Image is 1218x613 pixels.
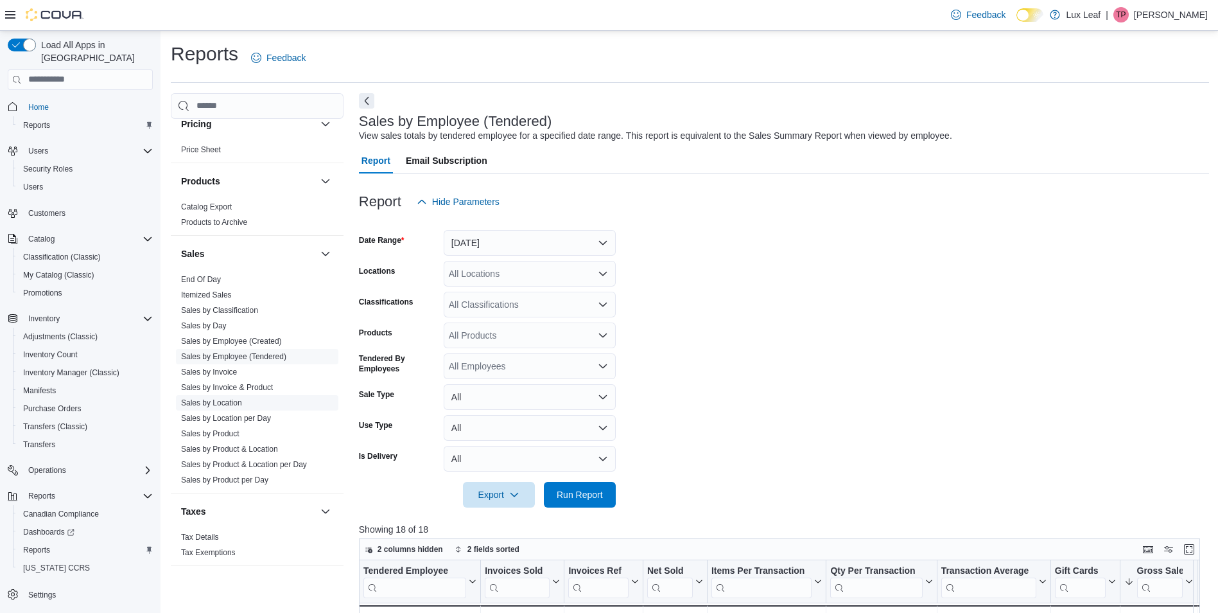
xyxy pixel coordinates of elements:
[359,451,397,461] label: Is Delivery
[18,365,125,380] a: Inventory Manager (Classic)
[18,506,104,522] a: Canadian Compliance
[181,413,271,423] span: Sales by Location per Day
[485,565,550,598] div: Invoices Sold
[181,475,268,485] span: Sales by Product per Day
[1136,565,1183,598] div: Gross Sales
[363,565,466,598] div: Tendered Employee
[181,118,315,130] button: Pricing
[181,175,315,188] button: Products
[181,414,271,423] a: Sales by Location per Day
[557,488,603,501] span: Run Report
[23,270,94,280] span: My Catalog (Classic)
[318,246,333,262] button: Sales
[28,208,65,218] span: Customers
[444,384,616,410] button: All
[23,463,153,478] span: Operations
[18,267,153,283] span: My Catalog (Classic)
[359,353,439,374] label: Tendered By Employees
[363,565,466,577] div: Tendered Employee
[23,205,153,221] span: Customers
[23,252,101,262] span: Classification (Classic)
[1113,7,1129,22] div: Tony Parcels
[181,382,273,393] span: Sales by Invoice & Product
[485,565,560,598] button: Invoices Sold
[181,202,232,212] span: Catalog Export
[13,541,158,559] button: Reports
[18,560,153,576] span: Washington CCRS
[23,509,99,519] span: Canadian Compliance
[181,429,239,438] a: Sales by Product
[359,420,392,431] label: Use Type
[28,146,48,156] span: Users
[359,328,392,338] label: Products
[23,586,153,602] span: Settings
[18,524,80,540] a: Dashboards
[359,194,401,209] h3: Report
[23,143,53,159] button: Users
[318,173,333,189] button: Products
[181,290,232,300] span: Itemized Sales
[3,585,158,603] button: Settings
[359,235,405,245] label: Date Range
[18,118,153,133] span: Reports
[28,590,56,600] span: Settings
[359,297,413,307] label: Classifications
[181,247,315,260] button: Sales
[13,364,158,382] button: Inventory Manager (Classic)
[23,206,71,221] a: Customers
[18,329,153,344] span: Adjustments (Classic)
[18,383,61,398] a: Manifests
[485,565,550,577] div: Invoices Sold
[181,548,236,557] a: Tax Exemptions
[13,248,158,266] button: Classification (Classic)
[181,175,220,188] h3: Products
[23,440,55,450] span: Transfers
[23,404,82,414] span: Purchase Orders
[359,523,1209,536] p: Showing 18 of 18
[1136,565,1183,577] div: Gross Sales
[181,274,221,285] span: End Of Day
[647,565,703,598] button: Net Sold
[181,368,237,377] a: Sales by Invoice
[18,161,78,177] a: Security Roles
[1140,542,1156,557] button: Keyboard shortcuts
[13,160,158,178] button: Security Roles
[18,179,153,195] span: Users
[23,488,153,504] span: Reports
[23,288,62,298] span: Promotions
[1134,7,1208,22] p: [PERSON_NAME]
[181,398,242,408] span: Sales by Location
[13,116,158,134] button: Reports
[181,533,219,542] a: Tax Details
[26,8,83,21] img: Cova
[181,429,239,439] span: Sales by Product
[13,178,158,196] button: Users
[647,565,693,598] div: Net Sold
[1106,7,1108,22] p: |
[28,102,49,112] span: Home
[181,306,258,315] a: Sales by Classification
[23,99,153,115] span: Home
[830,565,922,598] div: Qty Per Transaction
[598,361,608,371] button: Open list of options
[171,272,344,493] div: Sales
[181,532,219,542] span: Tax Details
[1055,565,1116,598] button: Gift Cards
[23,563,90,573] span: [US_STATE] CCRS
[23,386,56,396] span: Manifests
[830,565,922,577] div: Qty Per Transaction
[568,565,628,598] div: Invoices Ref
[941,565,1046,598] button: Transaction Average
[23,231,60,247] button: Catalog
[23,100,54,115] a: Home
[3,487,158,505] button: Reports
[181,398,242,407] a: Sales by Location
[23,422,87,432] span: Transfers (Classic)
[181,351,286,362] span: Sales by Employee (Tendered)
[181,367,237,377] span: Sales by Invoice
[23,182,43,192] span: Users
[467,544,519,555] span: 2 fields sorted
[18,347,83,362] a: Inventory Count
[181,383,273,392] a: Sales by Invoice & Product
[23,587,61,603] a: Settings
